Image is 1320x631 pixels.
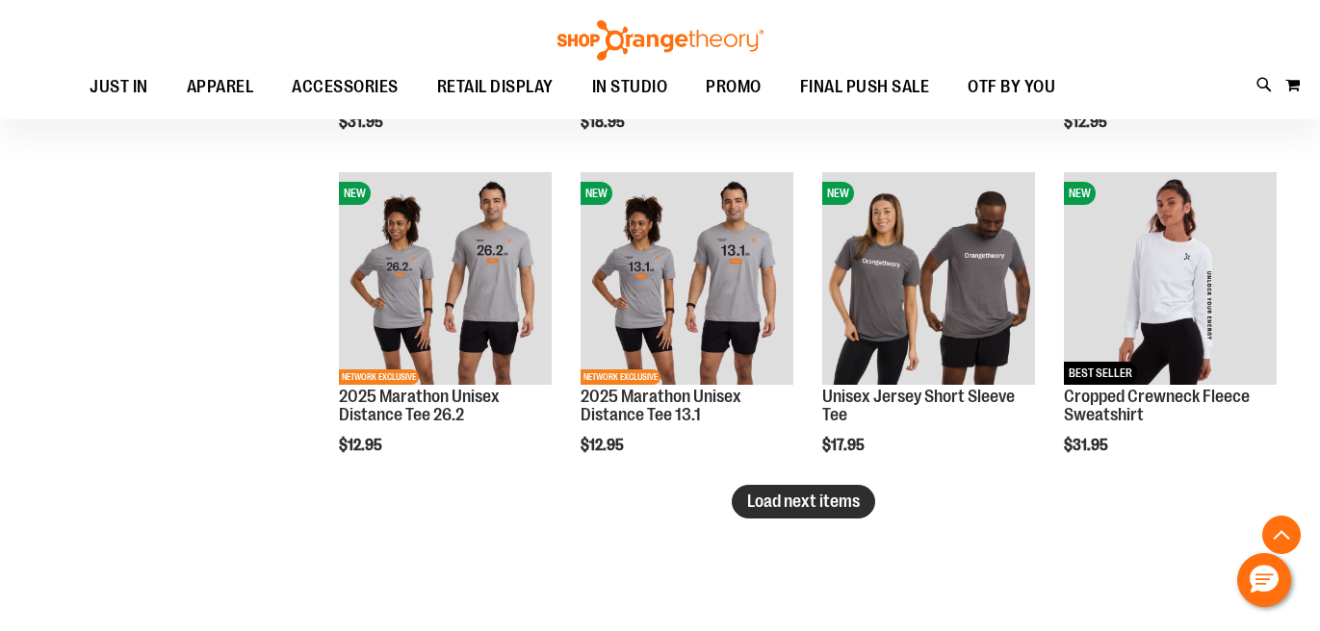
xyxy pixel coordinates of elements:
[571,163,803,504] div: product
[800,65,930,109] span: FINAL PUSH SALE
[1064,387,1250,425] a: Cropped Crewneck Fleece Sweatshirt
[272,65,418,110] a: ACCESSORIES
[339,437,385,454] span: $12.95
[948,65,1074,110] a: OTF BY YOU
[822,172,1035,388] a: Unisex Jersey Short Sleeve TeeNEW
[581,172,793,388] a: 2025 Marathon Unisex Distance Tee 13.1NEWNETWORK EXCLUSIVE
[781,65,949,110] a: FINAL PUSH SALE
[822,172,1035,385] img: Unisex Jersey Short Sleeve Tee
[813,163,1045,504] div: product
[822,437,867,454] span: $17.95
[329,163,561,504] div: product
[581,172,793,385] img: 2025 Marathon Unisex Distance Tee 13.1
[592,65,668,109] span: IN STUDIO
[1054,163,1286,504] div: product
[418,65,573,110] a: RETAIL DISPLAY
[339,369,419,385] span: NETWORK EXCLUSIVE
[822,387,1015,425] a: Unisex Jersey Short Sleeve Tee
[70,65,168,109] a: JUST IN
[968,65,1055,109] span: OTF BY YOU
[1064,172,1277,388] a: Cropped Crewneck Fleece SweatshirtNEWBEST SELLER
[581,387,741,425] a: 2025 Marathon Unisex Distance Tee 13.1
[573,65,687,110] a: IN STUDIO
[706,65,762,109] span: PROMO
[1237,553,1291,607] button: Hello, have a question? Let’s chat.
[1262,516,1301,554] button: Back To Top
[581,437,627,454] span: $12.95
[581,369,660,385] span: NETWORK EXCLUSIVE
[168,65,273,110] a: APPAREL
[732,485,875,518] button: Load next items
[822,182,854,205] span: NEW
[339,114,386,131] span: $31.95
[187,65,254,109] span: APPAREL
[581,182,612,205] span: NEW
[1064,172,1277,385] img: Cropped Crewneck Fleece Sweatshirt
[339,387,500,425] a: 2025 Marathon Unisex Distance Tee 26.2
[90,65,148,109] span: JUST IN
[686,65,781,110] a: PROMO
[581,114,628,131] span: $18.95
[339,172,552,385] img: 2025 Marathon Unisex Distance Tee 26.2
[1064,114,1110,131] span: $12.95
[1064,362,1137,385] span: BEST SELLER
[339,172,552,388] a: 2025 Marathon Unisex Distance Tee 26.2NEWNETWORK EXCLUSIVE
[1064,437,1111,454] span: $31.95
[555,20,766,61] img: Shop Orangetheory
[339,182,371,205] span: NEW
[437,65,554,109] span: RETAIL DISPLAY
[747,492,860,511] span: Load next items
[292,65,399,109] span: ACCESSORIES
[1064,182,1096,205] span: NEW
